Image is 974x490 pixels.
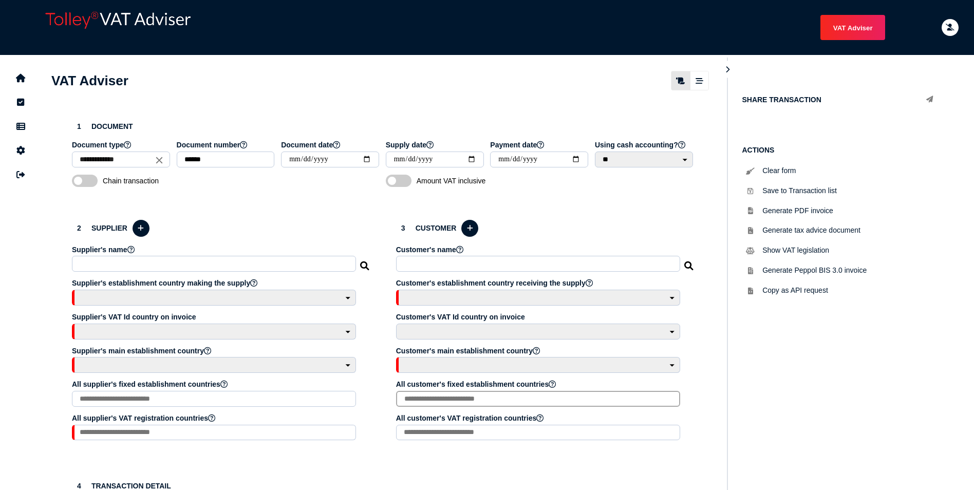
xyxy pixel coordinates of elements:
i: Email needs to be verified [946,24,954,31]
h1: Actions [742,146,939,154]
label: Supplier's main establishment country [72,347,358,355]
mat-button-toggle: Classic scrolling page view [671,71,690,90]
button: Data manager [10,116,31,137]
h3: Customer [396,218,695,238]
button: Tasks [10,91,31,113]
label: All supplier's VAT registration countries [72,414,358,422]
button: Home [10,67,31,89]
label: Supplier's VAT Id country on invoice [72,313,358,321]
div: 3 [396,221,410,235]
h3: Supplier [72,218,370,238]
label: Customer's main establishment country [396,347,682,355]
label: Document date [281,141,381,149]
button: Share transaction [921,91,938,108]
i: Search for a dummy seller [360,258,370,267]
mat-button-toggle: Stepper view [690,71,708,90]
button: Shows a dropdown of VAT Advisor options [820,15,885,40]
h3: Document [72,119,695,134]
label: Supplier's name [72,246,358,254]
div: 1 [72,119,86,134]
section: Define the seller [62,208,381,458]
label: All customer's fixed establishment countries [396,380,682,388]
button: Hide [719,61,736,78]
label: Document number [177,141,276,149]
i: Close [154,154,165,165]
label: Customer's VAT Id country on invoice [396,313,682,321]
label: All supplier's fixed establishment countries [72,380,358,388]
app-field: Select a document type [72,141,172,175]
menu: navigate products [224,15,886,40]
span: Chain transaction [103,177,211,185]
label: Supplier's establishment country making the supply [72,279,358,287]
div: 2 [72,221,86,235]
button: Sign out [10,164,31,185]
button: Manage settings [10,140,31,161]
label: Customer's name [396,246,682,254]
h1: Share transaction [742,96,821,104]
span: Amount VAT inclusive [417,177,525,185]
label: Payment date [490,141,590,149]
label: Customer's establishment country receiving the supply [396,279,682,287]
h1: VAT Adviser [51,73,128,89]
label: Document type [72,141,172,149]
div: app logo [41,8,219,47]
button: Add a new customer to the database [461,220,478,237]
button: Add a new supplier to the database [133,220,149,237]
i: Data manager [16,126,25,127]
label: All customer's VAT registration countries [396,414,682,422]
label: Using cash accounting? [595,141,695,149]
label: Supply date [386,141,485,149]
i: Search for a dummy customer [684,258,695,267]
